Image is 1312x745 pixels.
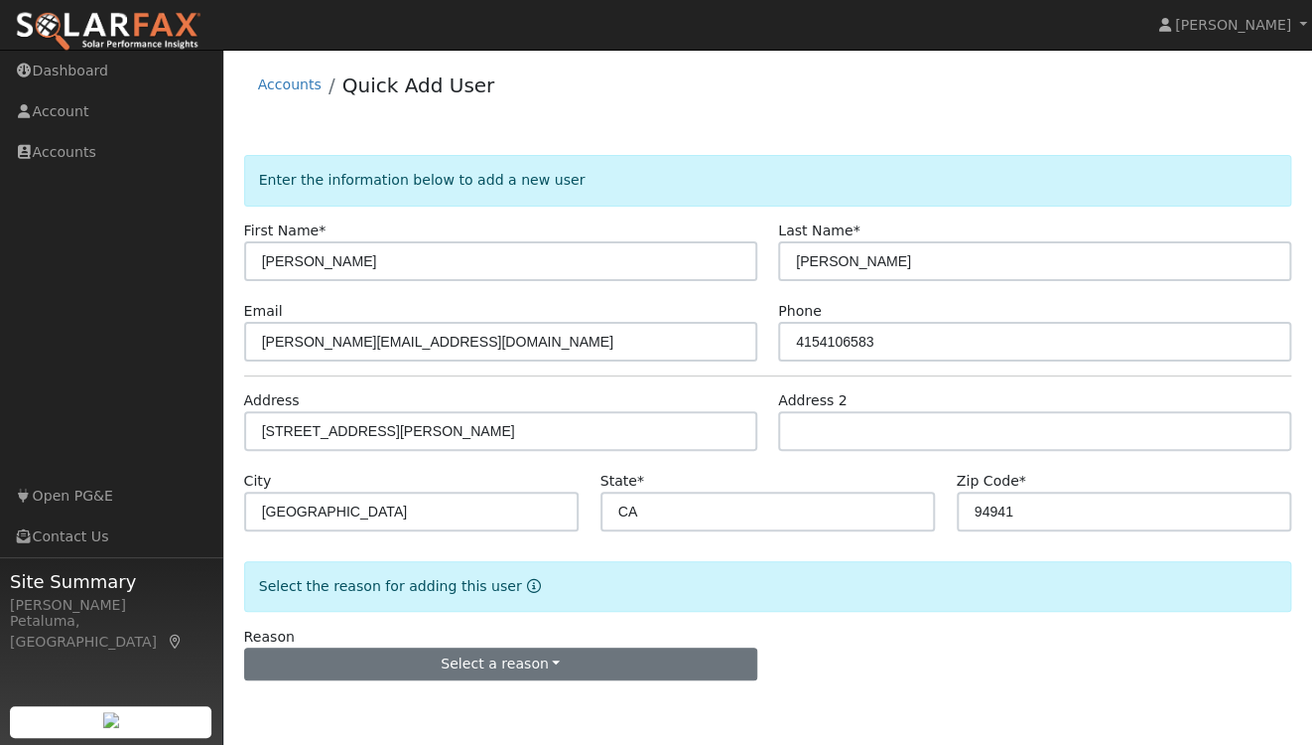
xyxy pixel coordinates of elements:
label: Reason [244,627,295,648]
span: Site Summary [10,568,212,595]
label: Address [244,390,300,411]
label: City [244,471,272,492]
div: Enter the information below to add a new user [244,155,1292,206]
img: SolarFax [15,11,201,53]
button: Select a reason [244,648,757,681]
a: Quick Add User [342,74,495,97]
label: Email [244,301,283,322]
span: Required [1019,473,1026,489]
div: Petaluma, [GEOGRAPHIC_DATA] [10,611,212,653]
a: Map [167,634,185,650]
span: [PERSON_NAME] [1175,17,1291,33]
label: Last Name [778,221,859,241]
a: Accounts [258,76,322,92]
div: [PERSON_NAME] [10,595,212,616]
label: Phone [778,301,822,322]
a: Reason for new user [522,578,541,594]
label: Address 2 [778,390,848,411]
img: retrieve [103,712,119,728]
span: Required [853,223,859,238]
label: Zip Code [957,471,1026,492]
div: Select the reason for adding this user [244,561,1292,612]
label: First Name [244,221,327,241]
span: Required [637,473,644,489]
span: Required [319,223,326,238]
label: State [600,471,644,492]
